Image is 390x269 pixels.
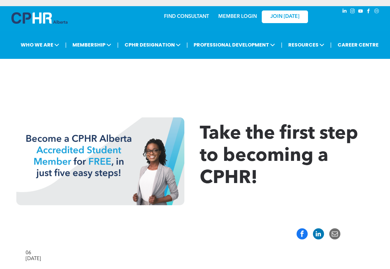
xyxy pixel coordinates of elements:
[262,10,308,23] a: JOIN [DATE]
[270,14,299,20] span: JOIN [DATE]
[357,8,364,16] a: youtube
[164,14,209,19] a: FIND CONSULTANT
[349,8,356,16] a: instagram
[341,8,348,16] a: linkedin
[373,8,380,16] a: Social network
[330,39,332,51] li: |
[281,39,282,51] li: |
[123,39,183,51] span: CPHR DESIGNATION
[286,39,326,51] span: RESOURCES
[26,250,365,256] div: 06
[187,39,188,51] li: |
[117,39,119,51] li: |
[65,39,67,51] li: |
[192,39,277,51] span: PROFESSIONAL DEVELOPMENT
[71,39,113,51] span: MEMBERSHIP
[218,14,257,19] a: MEMBER LOGIN
[336,39,380,51] a: CAREER CENTRE
[200,125,358,188] span: Take the first step to becoming a CPHR!
[19,39,61,51] span: WHO WE ARE
[365,8,372,16] a: facebook
[11,12,68,24] img: A blue and white logo for cp alberta
[26,256,365,262] div: [DATE]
